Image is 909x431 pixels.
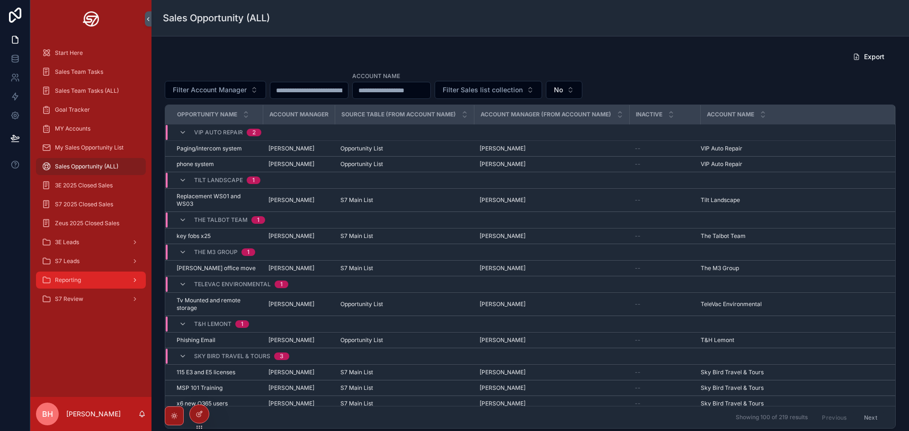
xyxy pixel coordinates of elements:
[701,384,764,392] span: Sky Bird Travel & Tours
[55,257,80,265] span: S7 Leads
[177,193,257,208] span: Replacement WS01 and WS03
[435,81,542,99] button: Select Button
[165,81,266,99] button: Select Button
[83,11,99,26] img: App logo
[36,215,146,232] a: Zeus 2025 Closed Sales
[36,158,146,175] a: Sales Opportunity (ALL)
[340,196,373,204] span: S7 Main List
[635,384,641,392] span: --
[635,369,641,376] span: --
[55,87,119,95] span: Sales Team Tasks (ALL)
[268,336,314,344] span: [PERSON_NAME]
[635,160,641,168] span: --
[55,68,103,76] span: Sales Team Tasks
[352,71,400,80] label: Account Name
[268,264,314,272] span: [PERSON_NAME]
[480,264,526,272] span: [PERSON_NAME]
[55,238,79,246] span: 3E Leads
[177,336,215,344] span: Phishing Email
[55,125,90,132] span: MY Accounts
[177,384,223,392] span: MSP 101 Training
[480,336,526,344] span: [PERSON_NAME]
[480,232,526,240] span: [PERSON_NAME]
[636,111,662,118] span: Inactive
[443,85,523,95] span: Filter Sales list collection
[30,38,151,320] div: scrollable content
[340,264,373,272] span: S7 Main List
[55,163,118,170] span: Sales Opportunity (ALL)
[252,176,255,184] div: 1
[480,196,526,204] span: [PERSON_NAME]
[701,232,746,240] span: The Talbot Team
[36,234,146,251] a: 3E Leads
[269,111,329,118] span: Account Manager
[268,400,314,407] span: [PERSON_NAME]
[268,300,314,308] span: [PERSON_NAME]
[546,81,582,99] button: Select Button
[701,145,742,152] span: VIP Auto Repair
[268,384,314,392] span: [PERSON_NAME]
[194,248,238,256] span: The M3 Group
[177,145,242,152] span: Paging/intercom system
[177,111,237,118] span: Opportunity Name
[36,44,146,62] a: Start Here
[635,400,641,407] span: --
[55,295,83,303] span: S7 Review
[341,111,456,118] span: Source Table (from Account Name)
[701,369,764,376] span: Sky Bird Travel & Tours
[194,176,243,184] span: Tilt Landscape
[480,160,526,168] span: [PERSON_NAME]
[247,248,250,256] div: 1
[36,82,146,99] a: Sales Team Tasks (ALL)
[268,160,314,168] span: [PERSON_NAME]
[257,216,259,224] div: 1
[340,300,383,308] span: Opportunity List
[480,384,526,392] span: [PERSON_NAME]
[177,264,256,272] span: [PERSON_NAME] office move
[635,196,641,204] span: --
[280,352,284,360] div: 3
[480,369,526,376] span: [PERSON_NAME]
[480,300,526,308] span: [PERSON_NAME]
[554,85,563,95] span: No
[42,408,53,420] span: BH
[340,384,373,392] span: S7 Main List
[845,48,892,65] button: Export
[36,120,146,137] a: MY Accounts
[36,196,146,213] a: S7 2025 Closed Sales
[241,320,243,328] div: 1
[635,336,641,344] span: --
[340,400,373,407] span: S7 Main List
[635,145,641,152] span: --
[36,139,146,156] a: My Sales Opportunity List
[36,101,146,118] a: Goal Tracker
[701,160,742,168] span: VIP Auto Repair
[701,400,764,407] span: Sky Bird Travel & Tours
[340,336,383,344] span: Opportunity List
[36,177,146,194] a: 3E 2025 Closed Sales
[177,400,228,407] span: x6 new O365 users
[66,409,121,419] p: [PERSON_NAME]
[177,232,211,240] span: key fobs x25
[268,196,314,204] span: [PERSON_NAME]
[194,281,271,288] span: TeleVac Environmental
[635,264,641,272] span: --
[55,106,90,114] span: Goal Tracker
[177,160,214,168] span: phone system
[701,300,762,308] span: TeleVac Environmental
[55,220,119,227] span: Zeus 2025 Closed Sales
[340,160,383,168] span: Opportunity List
[480,400,526,407] span: [PERSON_NAME]
[194,320,232,328] span: T&H Lemont
[268,145,314,152] span: [PERSON_NAME]
[55,49,83,57] span: Start Here
[194,216,248,224] span: The Talbot Team
[55,182,113,189] span: 3E 2025 Closed Sales
[701,264,739,272] span: The M3 Group
[701,336,734,344] span: T&H Lemont
[36,290,146,308] a: S7 Review
[268,369,314,376] span: [PERSON_NAME]
[480,145,526,152] span: [PERSON_NAME]
[163,11,270,25] h1: Sales Opportunity (ALL)
[280,281,283,288] div: 1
